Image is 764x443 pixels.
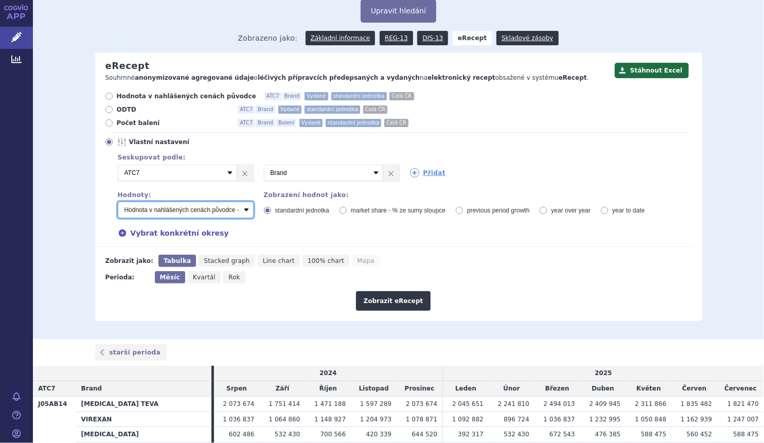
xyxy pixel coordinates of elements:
span: 896 724 [504,416,529,423]
span: ATC7 [38,385,56,392]
span: 1 821 470 [727,400,759,407]
span: 1 050 848 [635,416,666,423]
strong: eRecept [453,31,492,45]
span: standardní jednotka [275,207,329,214]
span: 700 566 [321,431,346,438]
span: Zobrazeno jako: [238,31,297,45]
span: 392 317 [458,431,484,438]
span: Celá ČR [363,105,387,114]
span: standardní jednotka [326,119,381,127]
span: 532 430 [504,431,529,438]
div: 2 [108,165,692,181]
span: 560 452 [687,431,713,438]
span: 532 430 [275,431,300,438]
a: Přidat [410,168,446,178]
div: Vybrat konkrétní okresy [108,227,692,239]
span: standardní jednotka [331,92,387,100]
span: 1 204 973 [360,416,392,423]
td: Září [260,381,306,397]
div: Zobrazení hodnot jako: [264,191,692,199]
td: Březen [535,381,580,397]
span: Brand [256,119,275,127]
strong: anonymizované agregované údaje [135,74,254,81]
span: ATC7 [238,119,255,127]
a: starší perioda [95,344,167,361]
span: 2 241 810 [498,400,529,407]
th: [MEDICAL_DATA] TEVA [76,396,211,412]
span: year over year [551,207,591,214]
span: 420 339 [366,431,392,438]
td: Duben [580,381,626,397]
span: 1 148 927 [314,416,346,423]
td: Leden [443,381,489,397]
div: Perioda: [105,271,150,283]
span: Vydané [299,119,323,127]
a: REG-13 [380,31,413,45]
span: 1 092 882 [452,416,484,423]
a: Základní informace [306,31,376,45]
span: 1 036 837 [544,416,575,423]
div: Zobrazit jako: [105,255,153,267]
span: Brand [81,385,102,392]
div: Seskupovat podle: [108,154,692,161]
span: 2 073 674 [223,400,254,407]
span: Celá ČR [384,119,408,127]
span: 1 232 995 [589,416,620,423]
h2: eRecept [105,60,150,72]
td: 2024 [214,366,443,381]
th: [MEDICAL_DATA] [76,427,211,442]
span: Tabulka [164,257,191,264]
span: 2 311 866 [635,400,666,407]
span: 1 471 188 [314,400,346,407]
a: × [237,165,253,181]
p: Souhrnné o na obsažené v systému . [105,74,610,82]
span: 1 751 414 [269,400,300,407]
span: 2 409 945 [589,400,620,407]
span: 1 247 007 [727,416,759,423]
span: 2 494 013 [544,400,575,407]
span: 1 162 939 [681,416,712,423]
span: 100% chart [308,257,344,264]
span: previous period growth [467,207,529,214]
span: market share - % ze sumy sloupce [351,207,446,214]
span: 1 835 482 [681,400,712,407]
span: Měsíc [160,274,180,281]
span: Stacked graph [204,257,250,264]
strong: eRecept [559,74,587,81]
div: Hodnoty: [118,191,254,199]
td: Srpen [214,381,260,397]
span: Mapa [357,257,374,264]
span: Vlastní nastavení [129,138,242,146]
td: Říjen [305,381,351,397]
th: VIREXAN [76,412,211,427]
span: year to date [612,207,645,214]
span: 1 078 871 [406,416,437,423]
button: Stáhnout Excel [615,63,689,78]
span: 1 597 289 [360,400,392,407]
span: 672 543 [549,431,575,438]
span: 1 036 837 [223,416,254,423]
span: 2 073 674 [406,400,437,407]
span: 588 475 [641,431,667,438]
span: Balení [276,119,296,127]
td: Únor [489,381,535,397]
a: Skladové zásoby [496,31,558,45]
span: Rok [228,274,240,281]
span: Vydané [305,92,328,100]
span: 644 520 [412,431,437,438]
span: 602 486 [229,431,255,438]
span: Počet balení [117,119,230,127]
td: Listopad [351,381,397,397]
span: ATC7 [264,92,281,100]
span: Vydané [278,105,301,114]
span: ATC7 [238,105,255,114]
span: Line chart [263,257,295,264]
span: 588 475 [733,431,759,438]
td: Červen [671,381,717,397]
button: Zobrazit eRecept [356,291,431,311]
a: DIS-13 [417,31,448,45]
span: Brand [256,105,275,114]
span: Kvartál [193,274,216,281]
td: Květen [626,381,672,397]
strong: elektronický recept [428,74,495,81]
